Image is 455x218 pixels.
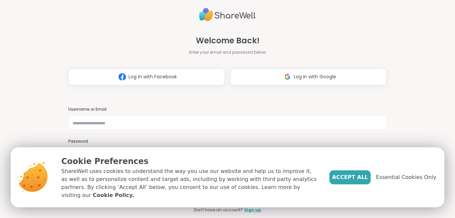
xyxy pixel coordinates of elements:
p: Cookie Preferences [61,155,319,167]
button: Log in with Facebook [68,69,225,85]
span: Log in with Facebook [129,73,177,80]
span: Accept All [332,173,368,181]
img: ShareWell Logo [199,5,256,24]
button: Log in with Google [230,69,387,85]
h3: Username or Email [68,107,387,112]
span: Enter your email and password below [189,49,266,55]
button: Accept All [329,170,371,184]
img: ShareWell Logomark [116,71,129,83]
span: Welcome Back! [196,35,259,47]
img: ShareWell Logomark [281,71,294,83]
h3: Password [68,139,387,144]
span: Don't have an account? [194,207,243,213]
span: Log in with Google [294,73,336,80]
a: Cookie Policy. [93,191,134,199]
a: Sign up [244,207,261,213]
span: Essential Cookies Only [376,173,436,181]
p: ShareWell uses cookies to understand the way you use our website and help us to improve it, as we... [61,167,319,199]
